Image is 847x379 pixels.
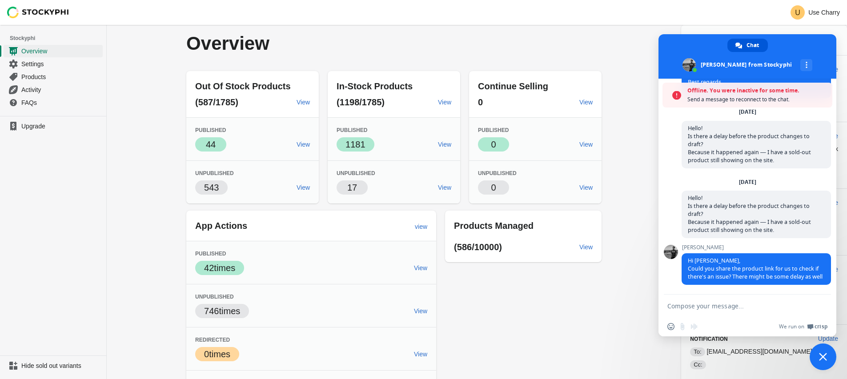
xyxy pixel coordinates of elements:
[810,343,836,370] a: Close chat
[195,97,238,107] span: (587/1785)
[791,5,805,20] span: Avatar with initials U
[195,221,247,231] span: App Actions
[818,335,838,342] span: Update
[687,86,828,95] span: Offline. You were inactive for some time.
[808,9,840,16] p: Use Charry
[10,34,106,43] span: Stockyphi
[690,347,838,356] p: [EMAIL_ADDRESS][DOMAIN_NAME]
[579,243,593,251] span: View
[204,349,230,359] span: 0 times
[434,136,455,152] a: View
[21,98,101,107] span: FAQs
[667,323,674,330] span: Insert an emoji
[195,251,226,257] span: Published
[337,97,385,107] span: (1198/1785)
[690,360,706,369] span: Cc:
[682,244,831,251] span: [PERSON_NAME]
[491,183,496,192] span: 0
[579,141,593,148] span: View
[206,140,216,149] span: 44
[454,221,534,231] span: Products Managed
[414,351,427,358] span: View
[195,81,290,91] span: Out Of Stock Products
[4,96,103,109] a: FAQs
[576,136,596,152] a: View
[688,124,811,164] span: Hello! Is there a delay before the product changes to draft? Because it happened again — I have a...
[337,170,375,176] span: Unpublished
[21,85,101,94] span: Activity
[690,335,811,343] h3: Notification
[410,303,431,319] a: View
[579,184,593,191] span: View
[293,180,313,195] a: View
[688,194,811,234] span: Hello! Is there a delay before the product changes to draft? Because it happened again — I have a...
[739,109,756,115] div: [DATE]
[297,99,310,106] span: View
[727,39,768,52] a: Chat
[434,180,455,195] a: View
[4,44,103,57] a: Overview
[204,183,219,192] span: 543
[815,323,827,330] span: Crisp
[739,180,756,185] div: [DATE]
[815,331,842,347] button: Update
[7,7,69,18] img: Stockyphi
[579,99,593,106] span: View
[347,181,357,194] p: 17
[4,70,103,83] a: Products
[478,97,483,107] span: 0
[478,170,517,176] span: Unpublished
[337,127,367,133] span: Published
[478,127,509,133] span: Published
[4,120,103,132] a: Upgrade
[576,180,596,195] a: View
[195,170,234,176] span: Unpublished
[21,361,101,370] span: Hide sold out variants
[195,337,230,343] span: Redirected
[576,239,596,255] a: View
[21,47,101,56] span: Overview
[4,57,103,70] a: Settings
[415,223,427,230] span: view
[410,260,431,276] a: View
[795,9,800,16] text: U
[411,219,431,235] a: view
[667,295,810,317] textarea: Compose your message...
[21,122,101,131] span: Upgrade
[438,141,451,148] span: View
[297,184,310,191] span: View
[787,4,843,21] button: Avatar with initials UUse Charry
[438,184,451,191] span: View
[186,34,432,53] p: Overview
[410,346,431,362] a: View
[204,263,235,273] span: 42 times
[293,136,313,152] a: View
[434,94,455,110] a: View
[491,140,496,149] span: 0
[21,72,101,81] span: Products
[293,94,313,110] a: View
[414,264,427,271] span: View
[204,306,240,316] span: 746 times
[345,140,365,149] span: 1181
[478,81,548,91] span: Continue Selling
[576,94,596,110] a: View
[337,81,413,91] span: In-Stock Products
[195,127,226,133] span: Published
[21,60,101,68] span: Settings
[4,83,103,96] a: Activity
[454,242,502,252] span: (586/10000)
[195,294,234,300] span: Unpublished
[779,323,827,330] a: We run onCrisp
[779,323,804,330] span: We run on
[4,359,103,372] a: Hide sold out variants
[297,141,310,148] span: View
[747,39,759,52] span: Chat
[438,99,451,106] span: View
[688,257,823,280] span: Hi [PERSON_NAME], Could you share the product link for us to check if there's an issue? There mig...
[687,95,828,104] span: Send a message to reconnect to the chat.
[414,307,427,315] span: View
[690,347,705,356] span: To:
